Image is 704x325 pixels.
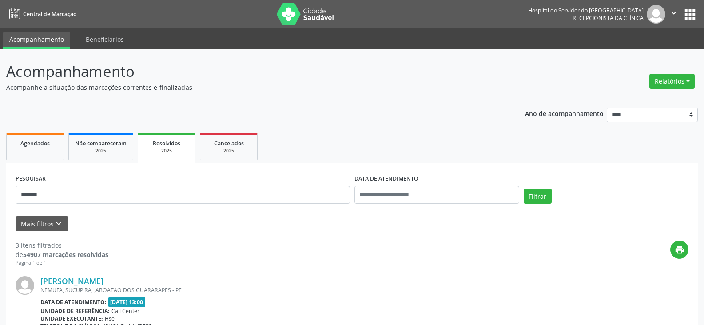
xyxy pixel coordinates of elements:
b: Unidade executante: [40,315,103,322]
div: NEMUFA, SUCUPIRA, JABOATAO DOS GUARARAPES - PE [40,286,688,294]
span: Central de Marcação [23,10,76,18]
div: de [16,250,108,259]
a: Beneficiários [80,32,130,47]
a: Central de Marcação [6,7,76,21]
div: Hospital do Servidor do [GEOGRAPHIC_DATA] [528,7,644,14]
div: Página 1 de 1 [16,259,108,267]
span: Não compareceram [75,140,127,147]
i:  [669,8,679,18]
button: Relatórios [649,74,695,89]
b: Unidade de referência: [40,307,110,315]
p: Ano de acompanhamento [525,108,604,119]
p: Acompanhe a situação das marcações correntes e finalizadas [6,83,490,92]
i: keyboard_arrow_down [54,219,64,229]
a: [PERSON_NAME] [40,276,103,286]
strong: 54907 marcações resolvidas [23,250,108,259]
span: Hse [105,315,115,322]
i: print [675,245,684,255]
button: Filtrar [524,189,552,204]
button:  [665,5,682,24]
img: img [16,276,34,295]
a: Acompanhamento [3,32,70,49]
button: apps [682,7,698,22]
span: Resolvidos [153,140,180,147]
span: Cancelados [214,140,244,147]
img: img [647,5,665,24]
b: Data de atendimento: [40,298,107,306]
div: 2025 [207,148,251,154]
p: Acompanhamento [6,60,490,83]
div: 2025 [144,148,189,154]
span: Agendados [20,140,50,147]
span: Recepcionista da clínica [573,14,644,22]
div: 3 itens filtrados [16,241,108,250]
button: print [670,241,688,259]
label: PESQUISAR [16,172,46,186]
div: 2025 [75,148,127,154]
span: Call Center [111,307,139,315]
label: DATA DE ATENDIMENTO [354,172,418,186]
button: Mais filtroskeyboard_arrow_down [16,216,68,232]
span: [DATE] 13:00 [108,297,146,307]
